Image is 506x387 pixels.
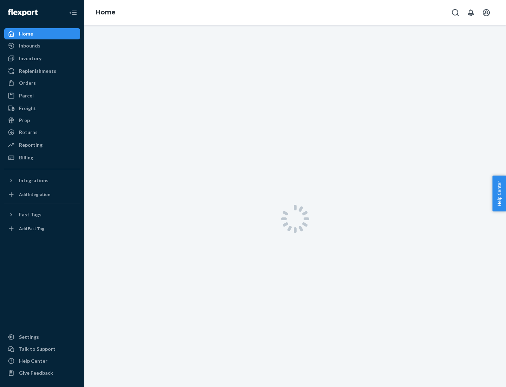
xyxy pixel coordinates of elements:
a: Freight [4,103,80,114]
a: Settings [4,331,80,343]
button: Help Center [492,176,506,211]
a: Home [4,28,80,39]
a: Inventory [4,53,80,64]
a: Billing [4,152,80,163]
div: Replenishments [19,68,56,75]
a: Inbounds [4,40,80,51]
a: Home [96,8,116,16]
ol: breadcrumbs [90,2,121,23]
button: Open Search Box [448,6,462,20]
div: Returns [19,129,38,136]
a: Parcel [4,90,80,101]
a: Add Fast Tag [4,223,80,234]
div: Talk to Support [19,345,56,353]
a: Orders [4,77,80,89]
div: Give Feedback [19,369,53,376]
button: Open notifications [464,6,478,20]
div: Home [19,30,33,37]
div: Settings [19,334,39,341]
div: Parcel [19,92,34,99]
a: Help Center [4,355,80,367]
button: Fast Tags [4,209,80,220]
a: Returns [4,127,80,138]
button: Give Feedback [4,367,80,379]
div: Fast Tags [19,211,41,218]
div: Prep [19,117,30,124]
div: Add Integration [19,191,50,197]
a: Replenishments [4,65,80,77]
a: Prep [4,115,80,126]
a: Reporting [4,139,80,151]
button: Integrations [4,175,80,186]
div: Orders [19,80,36,87]
div: Integrations [19,177,48,184]
div: Help Center [19,357,47,364]
div: Inbounds [19,42,40,49]
div: Reporting [19,141,43,148]
img: Flexport logo [8,9,38,16]
div: Inventory [19,55,41,62]
a: Add Integration [4,189,80,200]
div: Billing [19,154,33,161]
button: Close Navigation [66,6,80,20]
a: Talk to Support [4,343,80,355]
div: Add Fast Tag [19,226,44,231]
div: Freight [19,105,36,112]
button: Open account menu [479,6,493,20]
